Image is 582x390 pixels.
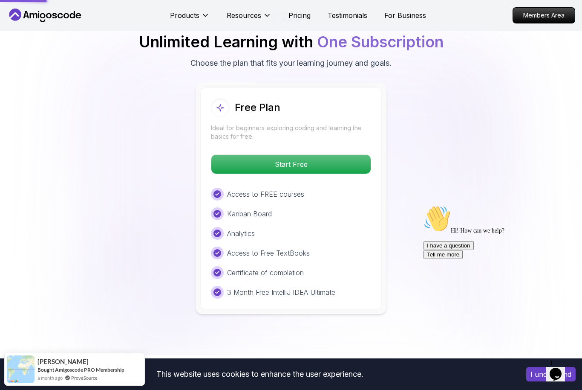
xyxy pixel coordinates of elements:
[227,10,261,20] p: Resources
[3,39,54,48] button: I have a question
[513,8,575,23] p: Members Area
[71,374,98,381] a: ProveSource
[139,33,444,50] h2: Unlimited Learning with
[227,209,272,219] p: Kanban Board
[3,26,84,32] span: Hi! How can we help?
[55,367,124,373] a: Amigoscode PRO Membership
[37,367,54,373] span: Bought
[6,365,513,384] div: This website uses cookies to enhance the user experience.
[227,10,271,27] button: Resources
[170,10,199,20] p: Products
[317,32,444,51] span: One Subscription
[211,155,371,174] p: Start Free
[235,101,280,114] h2: Free Plan
[420,202,573,352] iframe: chat widget
[3,3,31,31] img: :wave:
[3,48,43,57] button: Tell me more
[227,189,304,199] p: Access to FREE courses
[211,160,371,169] a: Start Free
[227,228,255,239] p: Analytics
[384,10,426,20] a: For Business
[7,355,35,383] img: provesource social proof notification image
[328,10,367,20] a: Testimonials
[288,10,311,20] a: Pricing
[227,287,335,297] p: 3 Month Free IntelliJ IDEA Ultimate
[37,358,89,365] span: [PERSON_NAME]
[513,7,575,23] a: Members Area
[190,57,392,69] p: Choose the plan that fits your learning journey and goals.
[3,3,157,57] div: 👋Hi! How can we help?I have a questionTell me more
[37,374,63,381] span: a month ago
[546,356,573,381] iframe: chat widget
[211,124,371,141] p: Ideal for beginners exploring coding and learning the basics for free.
[227,248,310,258] p: Access to Free TextBooks
[170,10,210,27] button: Products
[526,367,576,381] button: Accept cookies
[211,154,371,174] button: Start Free
[227,268,304,278] p: Certificate of completion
